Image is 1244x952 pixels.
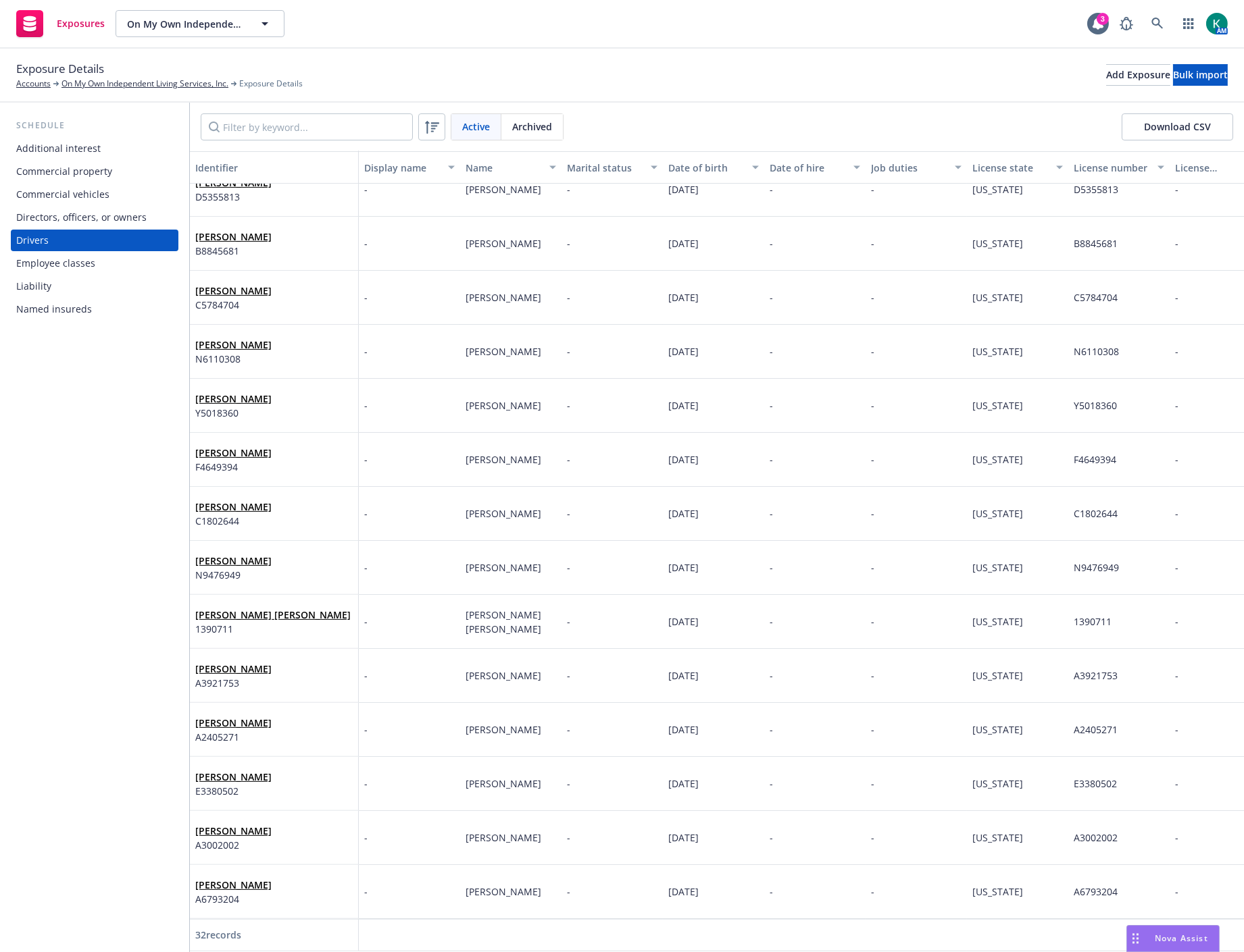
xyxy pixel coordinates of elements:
span: Nova Assist [1155,932,1208,944]
span: [DATE] [668,345,699,358]
span: - [1175,507,1178,520]
div: Commercial property [16,161,112,182]
span: [DATE] [668,831,699,844]
div: Date of hire [770,161,845,175]
span: [PERSON_NAME] [466,453,541,466]
span: - [567,777,570,790]
span: - [871,777,874,790]
span: - [770,453,773,466]
span: - [364,884,368,899]
span: A3921753 [195,676,272,690]
span: [PERSON_NAME] [195,392,272,406]
span: [US_STATE] [972,453,1023,466]
span: - [364,722,368,737]
button: Add Exposure [1106,64,1170,86]
span: A6793204 [195,892,272,906]
span: A3921753 [1074,669,1118,682]
span: [PERSON_NAME] [466,723,541,736]
button: License number [1068,151,1170,184]
span: N6110308 [195,352,272,366]
span: 32 records [195,928,241,941]
span: [PERSON_NAME] [195,878,272,892]
button: Date of birth [663,151,764,184]
span: C5784704 [1074,291,1118,304]
a: [PERSON_NAME] [195,446,272,459]
span: B8845681 [195,244,272,258]
span: - [567,183,570,196]
button: Date of hire [764,151,866,184]
span: [PERSON_NAME] [195,446,272,460]
span: - [1175,777,1178,790]
span: D5355813 [1074,183,1118,196]
span: [PERSON_NAME] [195,824,272,838]
span: - [567,669,570,682]
span: 1390711 [1074,615,1112,628]
span: E3380502 [1074,777,1117,790]
span: C5784704 [195,298,272,312]
span: - [364,560,368,575]
span: - [1175,615,1178,628]
span: [US_STATE] [972,183,1023,196]
span: Archived [512,120,552,134]
span: A2405271 [1074,723,1118,736]
span: - [770,561,773,574]
button: License state [967,151,1068,184]
div: Drag to move [1127,926,1144,951]
span: - [770,615,773,628]
div: Name [466,161,541,175]
span: [DATE] [668,615,699,628]
span: [DATE] [668,453,699,466]
a: [PERSON_NAME] [195,554,272,567]
span: Exposure Details [16,60,104,78]
span: - [1175,723,1178,736]
span: [PERSON_NAME] [466,399,541,412]
span: [PERSON_NAME] [PERSON_NAME] [466,608,544,635]
a: Additional interest [11,138,178,159]
button: Name [460,151,562,184]
div: License state [972,161,1048,175]
span: [PERSON_NAME] [466,345,541,358]
span: - [871,453,874,466]
span: Y5018360 [195,406,272,420]
a: On My Own Independent Living Services, Inc. [61,78,228,90]
span: [US_STATE] [972,831,1023,844]
span: - [1175,831,1178,844]
span: - [1175,237,1178,250]
button: Job duties [866,151,967,184]
div: Drivers [16,230,49,251]
span: - [871,399,874,412]
button: Marital status [562,151,663,184]
span: - [364,236,368,250]
span: - [567,831,570,844]
span: A3002002 [195,838,272,852]
span: - [567,723,570,736]
span: - [567,507,570,520]
span: - [1175,291,1178,304]
span: [DATE] [668,723,699,736]
a: [PERSON_NAME] [195,392,272,405]
span: - [1175,561,1178,574]
span: [DATE] [668,777,699,790]
span: [US_STATE] [972,885,1023,898]
a: Commercial property [11,161,178,182]
span: On My Own Independent Living Services, Inc. [127,17,244,31]
span: - [770,291,773,304]
span: - [871,831,874,844]
a: [PERSON_NAME] [195,284,272,297]
span: - [364,668,368,683]
span: - [871,237,874,250]
span: [DATE] [668,183,699,196]
div: Commercial vehicles [16,184,109,205]
span: - [770,399,773,412]
span: - [364,506,368,521]
a: Named insureds [11,298,178,320]
span: - [1175,669,1178,682]
a: Directors, officers, or owners [11,207,178,228]
span: - [871,345,874,358]
span: [PERSON_NAME] [466,669,541,682]
span: [US_STATE] [972,777,1023,790]
span: - [770,345,773,358]
a: Commercial vehicles [11,184,178,205]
